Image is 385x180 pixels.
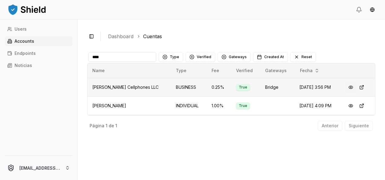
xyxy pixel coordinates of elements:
[171,63,207,78] th: Type
[171,96,207,115] td: INDIVIDUAL
[15,51,36,55] p: Endpoints
[87,63,171,78] th: Name
[212,103,224,108] span: 1.00 %
[15,63,32,68] p: Noticias
[108,33,133,40] a: Dashboard
[92,103,126,108] span: [PERSON_NAME]
[218,52,251,62] button: Gateways
[265,85,278,90] span: Bridge
[299,85,331,90] span: [DATE] 3:56 PM
[7,3,47,15] img: ShieldPay Logo
[171,78,207,96] td: BUSINESS
[231,63,260,78] th: Verified
[299,103,331,108] span: [DATE] 4:09 PM
[90,124,104,128] p: Página
[108,33,370,40] nav: breadcrumb
[253,52,288,62] button: Created At
[5,24,72,34] a: Users
[290,52,316,62] button: Reset filters
[159,52,183,62] button: Type
[5,36,72,46] a: Accounts
[5,61,72,70] a: Noticias
[15,39,34,43] p: Accounts
[115,124,117,128] p: 1
[2,158,75,178] button: [EMAIL_ADDRESS][DOMAIN_NAME]
[212,85,224,90] span: 0.25 %
[19,165,60,171] p: [EMAIL_ADDRESS][DOMAIN_NAME]
[15,27,27,31] p: Users
[106,124,107,128] p: 1
[264,55,284,59] span: Created At
[143,33,162,40] a: Cuentas
[298,66,322,75] button: Fecha
[207,63,231,78] th: Fee
[260,63,295,78] th: Gateways
[5,48,72,58] a: Endpoints
[186,52,215,62] button: Verified
[92,85,159,90] span: [PERSON_NAME] Cellphones LLC
[109,124,114,128] p: de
